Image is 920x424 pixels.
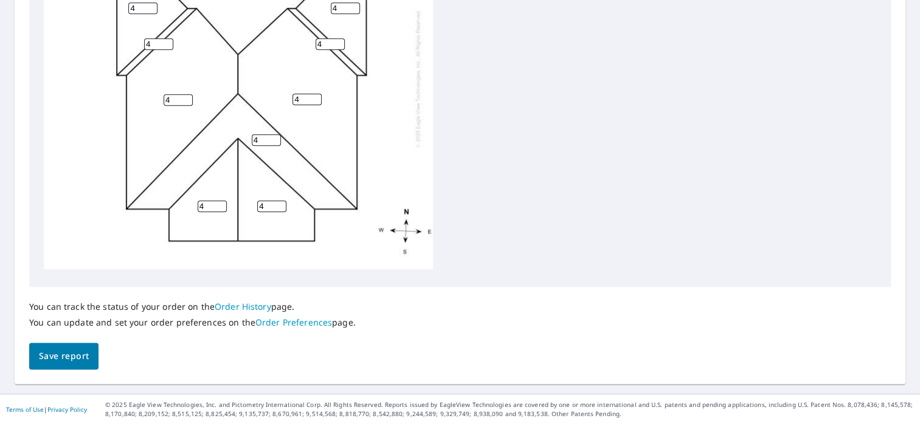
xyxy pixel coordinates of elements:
[47,405,87,414] a: Privacy Policy
[39,349,89,364] span: Save report
[105,400,914,419] p: © 2025 Eagle View Technologies, Inc. and Pictometry International Corp. All Rights Reserved. Repo...
[29,301,356,312] p: You can track the status of your order on the page.
[215,301,271,312] a: Order History
[29,343,99,370] button: Save report
[255,316,332,328] a: Order Preferences
[6,406,87,413] p: |
[6,405,44,414] a: Terms of Use
[29,317,356,328] p: You can update and set your order preferences on the page.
